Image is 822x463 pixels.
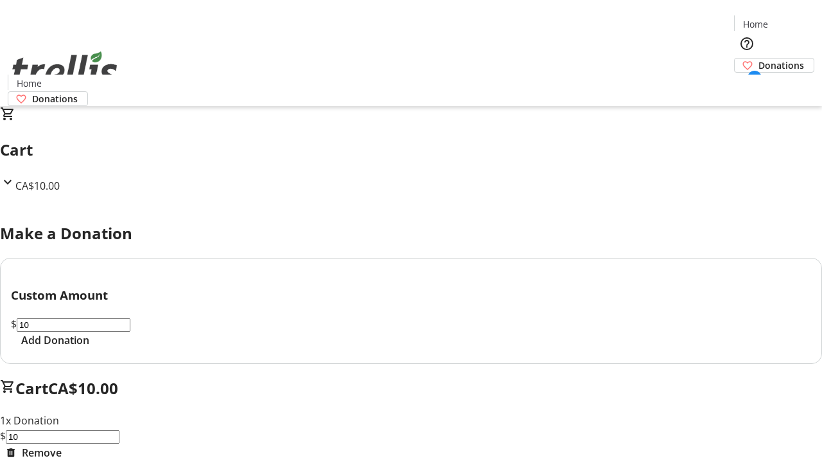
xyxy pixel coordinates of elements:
input: Donation Amount [17,318,130,332]
a: Home [735,17,776,31]
span: CA$10.00 [15,179,60,193]
a: Donations [8,91,88,106]
button: Help [734,31,760,57]
a: Donations [734,58,814,73]
span: CA$10.00 [48,377,118,399]
span: Donations [32,92,78,105]
span: $ [11,317,17,331]
span: Home [743,17,768,31]
span: Home [17,77,42,90]
a: Home [8,77,49,90]
img: Orient E2E Organization LWHmJ57qa7's Logo [8,37,122,102]
span: Remove [22,445,62,460]
button: Add Donation [11,332,100,348]
input: Donation Amount [6,430,119,444]
button: Cart [734,73,760,98]
span: Add Donation [21,332,89,348]
h3: Custom Amount [11,286,811,304]
span: Donations [758,59,804,72]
